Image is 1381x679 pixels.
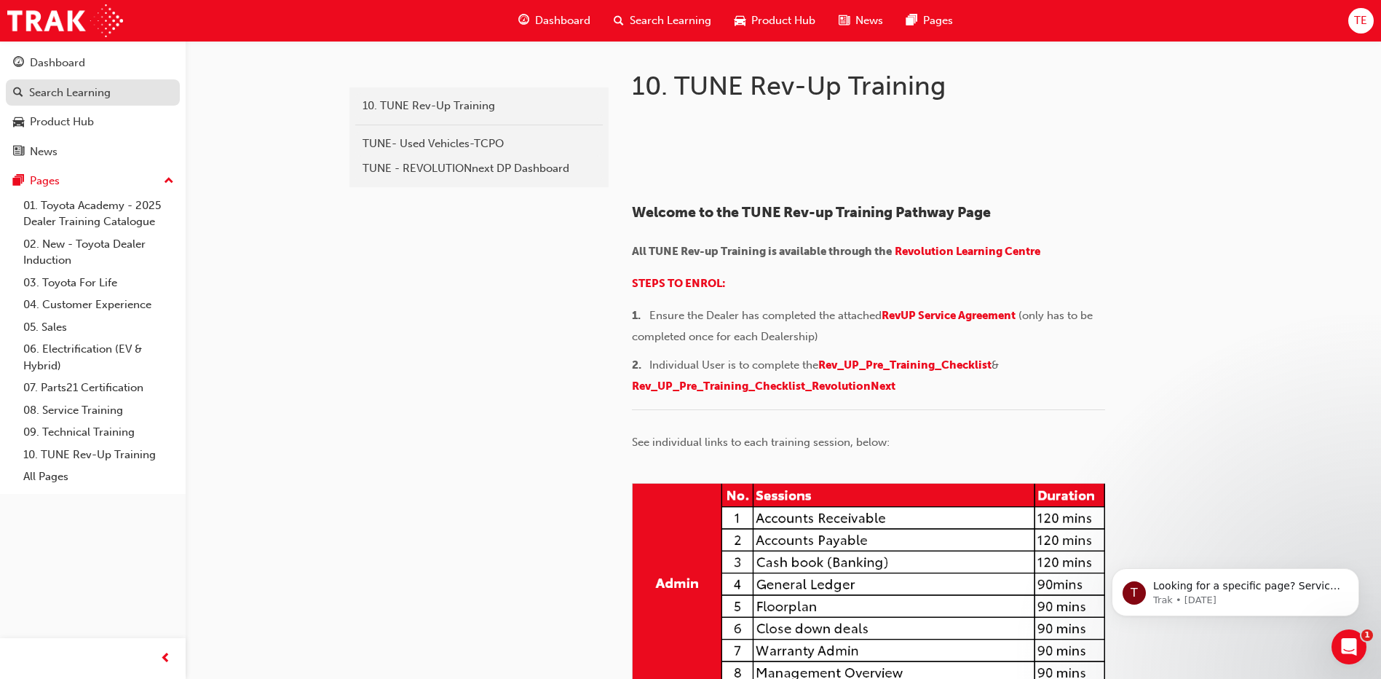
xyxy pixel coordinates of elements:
[6,109,180,136] a: Product Hub
[632,277,726,290] a: STEPS TO ENROL:
[1361,629,1373,641] span: 1
[363,160,595,177] div: TUNE - REVOLUTIONnext DP Dashboard
[632,245,892,258] span: All TUNE Rev-up Training is available through the
[906,12,917,30] span: pages-icon
[735,12,745,30] span: car-icon
[17,294,180,316] a: 04. Customer Experience
[13,116,24,129] span: car-icon
[6,50,180,76] a: Dashboard
[723,6,827,36] a: car-iconProduct Hub
[1331,629,1366,664] iframe: Intercom live chat
[17,421,180,444] a: 09. Technical Training
[17,444,180,466] a: 10. TUNE Rev-Up Training
[895,245,1040,258] a: Revolution Learning Centre
[895,6,965,36] a: pages-iconPages
[855,12,883,29] span: News
[827,6,895,36] a: news-iconNews
[632,380,895,393] a: Rev_UP_Pre_Training_Checklist_RevolutionNext
[632,436,890,449] span: See individual links to each training session, below:
[13,87,23,100] span: search-icon
[30,114,94,130] div: Product Hub
[6,47,180,168] button: DashboardSearch LearningProduct HubNews
[923,12,953,29] span: Pages
[13,146,24,159] span: news-icon
[17,272,180,294] a: 03. Toyota For Life
[17,399,180,422] a: 08. Service Training
[355,156,603,181] a: TUNE - REVOLUTIONnext DP Dashboard
[29,85,111,101] div: Search Learning
[839,12,850,30] span: news-icon
[17,195,180,233] a: 01. Toyota Academy - 2025 Dealer Training Catalogue
[1354,12,1367,29] span: TE
[535,12,590,29] span: Dashboard
[649,309,882,322] span: Ensure the Dealer has completed the attached
[6,168,180,195] button: Pages
[632,309,649,322] span: 1. ​
[632,70,1109,102] h1: 10. TUNE Rev-Up Training
[6,138,180,165] a: News
[632,358,649,372] span: 2. ​
[160,650,171,668] span: prev-icon
[649,358,818,372] span: Individual User is to complete the
[1348,8,1374,34] button: TE
[632,204,991,221] span: Welcome to the TUNE Rev-up Training Pathway Page
[7,4,123,37] img: Trak
[17,233,180,272] a: 02. New - Toyota Dealer Induction
[13,57,24,70] span: guage-icon
[614,12,624,30] span: search-icon
[355,93,603,119] a: 10. TUNE Rev-Up Training
[164,172,174,191] span: up-icon
[363,136,595,152] div: TUNE- Used Vehicles-TCPO
[17,377,180,399] a: 07. Parts21 Certification
[507,6,602,36] a: guage-iconDashboard
[30,55,85,71] div: Dashboard
[17,316,180,339] a: 05. Sales
[818,358,992,372] a: Rev_UP_Pre_Training_Checklist
[751,12,815,29] span: Product Hub
[17,466,180,488] a: All Pages
[363,98,595,114] div: 10. TUNE Rev-Up Training
[1090,538,1381,640] iframe: Intercom notifications message
[882,309,1016,322] a: RevUP Service Agreement
[30,173,60,189] div: Pages
[30,144,58,160] div: News
[602,6,723,36] a: search-iconSearch Learning
[992,358,999,372] span: &
[17,338,180,377] a: 06. Electrification (EV & Hybrid)
[630,12,711,29] span: Search Learning
[355,131,603,157] a: TUNE- Used Vehicles-TCPO
[13,175,24,188] span: pages-icon
[6,79,180,106] a: Search Learning
[518,12,529,30] span: guage-icon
